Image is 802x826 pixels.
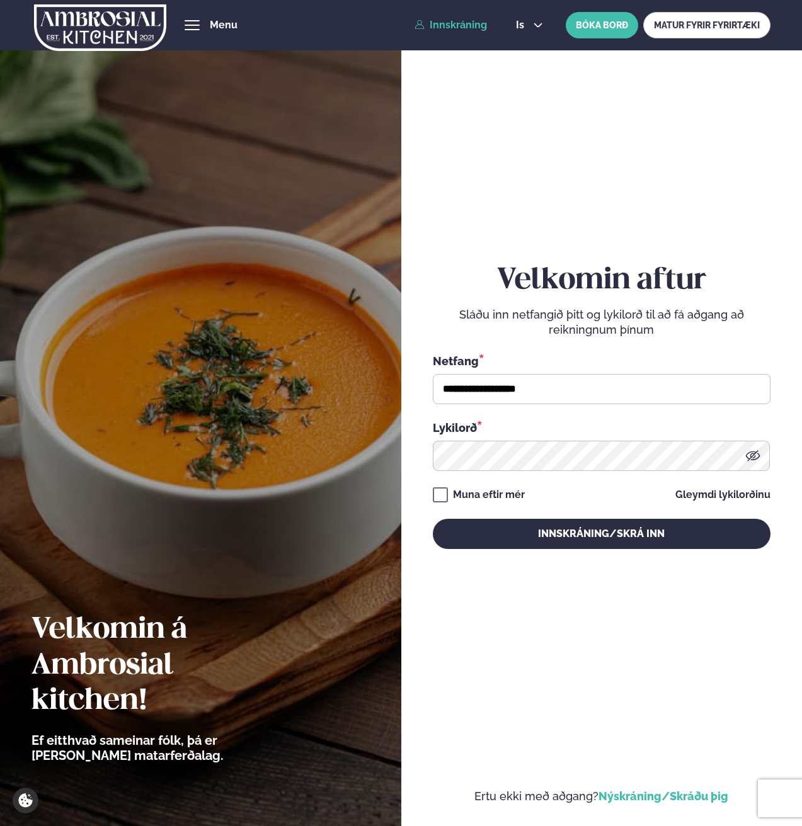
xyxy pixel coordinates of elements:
div: Lykilorð [433,419,770,436]
p: Ertu ekki með aðgang? [433,789,770,804]
a: Nýskráning/Skráðu þig [599,789,728,803]
img: logo [34,2,166,54]
span: is [516,20,528,30]
h2: Velkomin aftur [433,263,770,298]
a: Cookie settings [13,788,38,813]
button: hamburger [185,18,200,33]
a: MATUR FYRIR FYRIRTÆKI [643,12,770,38]
button: is [506,20,553,30]
button: BÓKA BORÐ [566,12,638,38]
p: Ef eitthvað sameinar fólk, þá er [PERSON_NAME] matarferðalag. [32,733,293,763]
h2: Velkomin á Ambrosial kitchen! [32,613,293,718]
div: Netfang [433,353,770,369]
a: Gleymdi lykilorðinu [675,490,770,500]
button: Innskráning/Skrá inn [433,519,770,549]
a: Innskráning [415,20,487,31]
p: Sláðu inn netfangið þitt og lykilorð til að fá aðgang að reikningnum þínum [433,307,770,337]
